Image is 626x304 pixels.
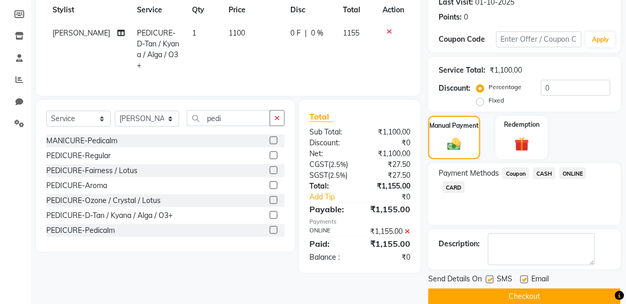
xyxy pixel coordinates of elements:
div: ( ) [302,170,360,181]
span: Coupon [503,167,529,179]
label: Percentage [489,82,521,92]
span: SGST [309,171,328,180]
div: ₹0 [360,252,418,263]
span: ONLINE [560,167,586,179]
div: Coupon Code [439,34,496,45]
span: SMS [497,274,512,286]
span: 1 [192,28,196,38]
div: Description: [439,239,480,249]
div: Points: [439,12,462,23]
div: ₹1,155.00 [360,226,418,237]
div: Total: [302,181,360,192]
div: ₹1,155.00 [360,181,418,192]
span: 0 F [291,28,301,39]
input: Enter Offer / Coupon Code [496,31,582,47]
div: ₹1,155.00 [360,238,418,250]
div: ONLINE [302,226,360,237]
div: ₹1,100.00 [360,148,418,159]
input: Search or Scan [187,110,270,126]
span: [PERSON_NAME] [53,28,110,38]
div: Sub Total: [302,127,360,138]
div: Discount: [302,138,360,148]
div: ₹27.50 [360,159,418,170]
div: ₹27.50 [360,170,418,181]
div: Service Total: [439,65,485,76]
span: CARD [443,181,465,193]
span: 1100 [229,28,245,38]
label: Fixed [489,96,504,105]
div: Payments [309,217,410,226]
div: Net: [302,148,360,159]
div: ₹1,155.00 [360,203,418,215]
div: 0 [464,12,468,23]
span: CGST [309,160,328,169]
span: 1155 [343,28,360,38]
span: 0 % [311,28,324,39]
label: Redemption [504,120,540,129]
label: Manual Payment [430,121,479,130]
span: Email [531,274,549,286]
span: Total [309,111,333,122]
a: Add Tip [302,192,370,202]
div: PEDICURE-Regular [46,150,111,161]
div: PEDICURE-Pedicalm [46,225,115,236]
div: PEDICURE-D-Tan / Kyana / Alga / O3+ [46,210,172,221]
div: Payable: [302,203,360,215]
span: Payment Methods [439,168,499,179]
div: ₹0 [360,138,418,148]
div: MANICURE-Pedicalm [46,136,117,146]
div: PEDICURE-Fairness / Lotus [46,165,137,176]
span: Send Details On [428,274,482,286]
span: PEDICURE-D-Tan / Kyana / Alga / O3+ [137,28,179,70]
button: Apply [586,32,615,47]
div: Paid: [302,238,360,250]
div: Balance : [302,252,360,263]
img: _cash.svg [443,137,465,152]
img: _gift.svg [510,136,534,154]
div: ₹1,100.00 [490,65,522,76]
span: CASH [533,167,555,179]
span: | [305,28,307,39]
div: ₹0 [370,192,418,202]
div: Discount: [439,83,471,94]
span: 2.5% [331,160,346,168]
div: ( ) [302,159,360,170]
div: ₹1,100.00 [360,127,418,138]
div: PEDICURE-Aroma [46,180,107,191]
div: PEDICURE-Ozone / Crystal / Lotus [46,195,161,206]
span: 2.5% [330,171,345,179]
